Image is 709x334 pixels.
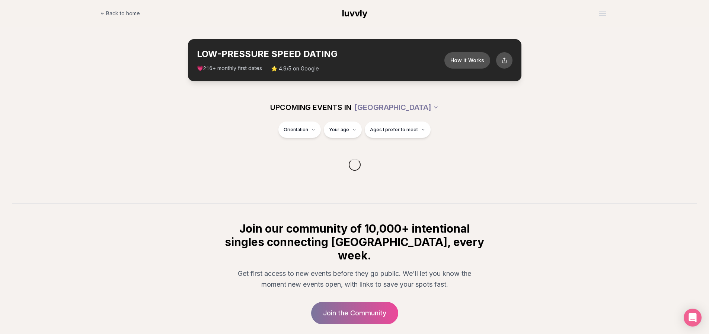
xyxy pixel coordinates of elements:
span: Your age [329,127,349,133]
button: Open menu [596,8,609,19]
button: Ages I prefer to meet [365,122,431,138]
a: luvvly [342,7,367,19]
span: Orientation [284,127,308,133]
h2: LOW-PRESSURE SPEED DATING [197,48,444,60]
span: luvvly [342,8,367,19]
button: Your age [324,122,362,138]
button: How it Works [444,52,490,69]
button: [GEOGRAPHIC_DATA] [354,99,439,116]
div: Open Intercom Messenger [684,309,702,327]
button: Orientation [278,122,321,138]
span: UPCOMING EVENTS IN [270,102,351,113]
span: 💗 + monthly first dates [197,64,262,72]
p: Get first access to new events before they go public. We'll let you know the moment new events op... [230,268,480,290]
a: Back to home [100,6,140,21]
span: Back to home [106,10,140,17]
span: 216 [203,66,213,72]
span: ⭐ 4.9/5 on Google [271,65,319,72]
h2: Join our community of 10,000+ intentional singles connecting [GEOGRAPHIC_DATA], every week. [224,222,486,262]
a: Join the Community [311,302,398,324]
span: Ages I prefer to meet [370,127,418,133]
